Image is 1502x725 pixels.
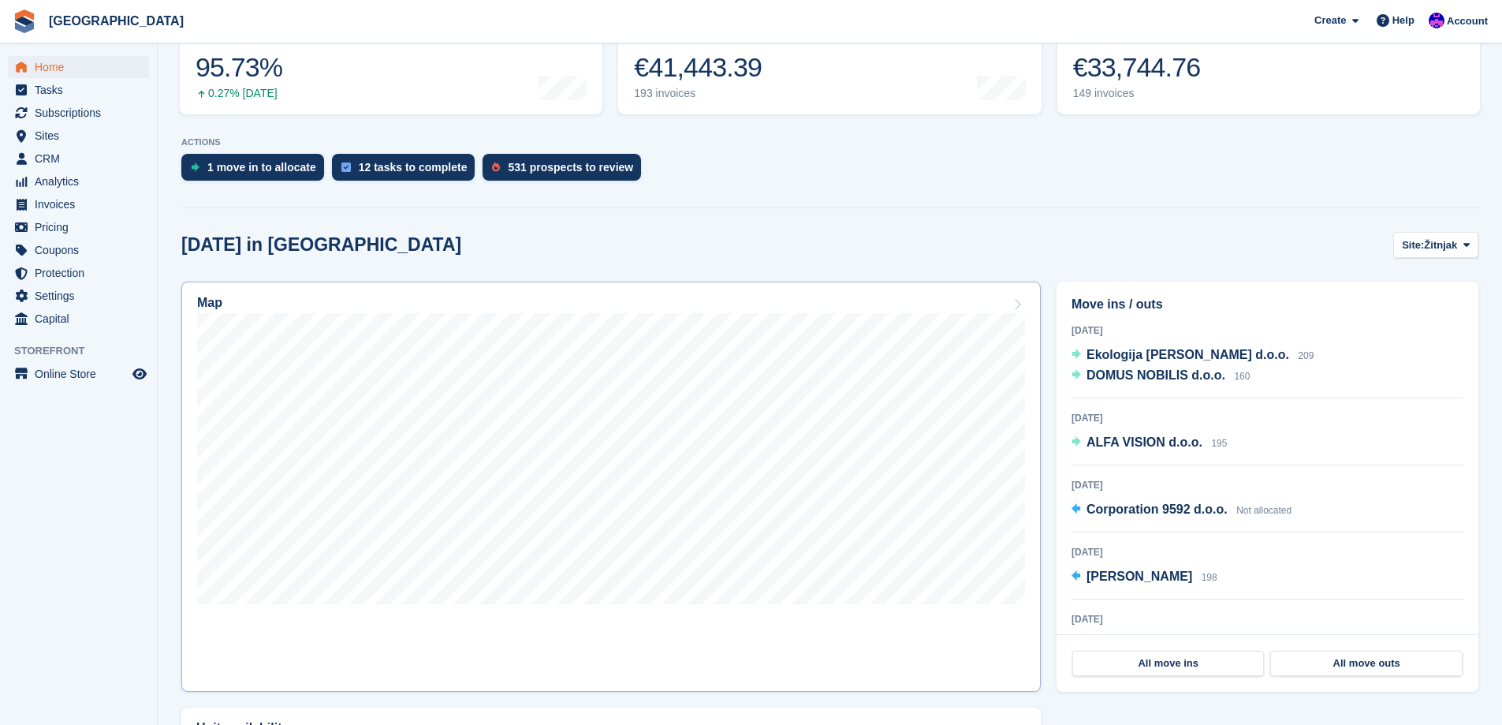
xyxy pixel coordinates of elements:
a: 12 tasks to complete [332,154,483,189]
a: menu [8,239,149,261]
span: ALFA VISION d.o.o. [1086,435,1202,449]
span: 195 [1211,438,1227,449]
span: Coupons [35,239,129,261]
span: DOMUS NOBILIS d.o.o. [1086,368,1225,382]
a: menu [8,363,149,385]
a: Corporation 9592 d.o.o. Not allocated [1072,500,1291,521]
a: menu [8,262,149,284]
div: [DATE] [1072,411,1463,425]
span: Protection [35,262,129,284]
a: Occupancy 95.73% 0.27% [DATE] [180,14,602,114]
div: [DATE] [1072,612,1463,626]
span: Create [1314,13,1346,28]
span: Settings [35,285,129,307]
span: Invoices [35,193,129,215]
img: task-75834270c22a3079a89374b754ae025e5fb1db73e45f91037f5363f120a921f8.svg [341,163,351,172]
a: menu [8,148,149,170]
span: Online Store [35,363,129,385]
a: [GEOGRAPHIC_DATA] [43,8,190,34]
a: menu [8,285,149,307]
a: menu [8,308,149,330]
span: [PERSON_NAME] [1086,570,1192,583]
div: 95.73% [196,51,282,84]
a: All move ins [1072,651,1264,676]
span: Storefront [14,343,157,359]
span: Žitnjak [1424,237,1457,253]
button: Site: Žitnjak [1393,232,1478,258]
span: Ekologija [PERSON_NAME] d.o.o. [1086,348,1289,361]
span: 209 [1298,350,1314,361]
span: Capital [35,308,129,330]
span: Subscriptions [35,102,129,124]
img: Ivan Gačić [1429,13,1444,28]
a: DOMUS NOBILIS d.o.o. 160 [1072,366,1250,387]
a: Map [181,282,1041,692]
span: Analytics [35,170,129,192]
span: Not allocated [1236,505,1291,516]
span: Home [35,56,129,78]
span: Site: [1402,237,1424,253]
h2: Map [197,296,222,310]
span: Corporation 9592 d.o.o. [1086,503,1228,516]
div: €41,443.39 [634,51,762,84]
div: €33,744.76 [1073,51,1201,84]
a: menu [8,170,149,192]
span: CRM [35,148,129,170]
div: 0.27% [DATE] [196,87,282,100]
a: Ekologija [PERSON_NAME] d.o.o. 209 [1072,346,1314,366]
h2: [DATE] in [GEOGRAPHIC_DATA] [181,234,461,256]
span: Account [1447,13,1488,29]
span: Tasks [35,79,129,101]
a: Month-to-date sales €41,443.39 193 invoices [618,14,1041,114]
span: Help [1392,13,1414,28]
a: 1 move in to allocate [181,154,332,189]
img: stora-icon-8386f47178a22dfd0bd8f6a31ec36ba5ce8667c1dd55bd0f319d3a0aa187defe.svg [13,9,36,33]
img: prospect-51fa495bee0391a8d652442698ab0144808aea92771e9ea1ae160a38d050c398.svg [492,163,500,172]
a: menu [8,79,149,101]
span: 198 [1202,572,1217,583]
a: [PERSON_NAME] 198 [1072,567,1217,588]
div: 12 tasks to complete [359,161,468,174]
a: All move outs [1270,651,1462,676]
p: ACTIONS [181,137,1478,148]
div: 149 invoices [1073,87,1201,100]
a: Awaiting payment €33,744.76 149 invoices [1057,14,1480,114]
span: Sites [35,125,129,147]
div: 1 move in to allocate [207,161,316,174]
a: menu [8,56,149,78]
a: menu [8,216,149,238]
img: move_ins_to_allocate_icon-fdf77a2bb77ea45bf5b3d319d69a93e2d87916cf1d5bf7949dd705db3b84f3ca.svg [191,163,199,172]
a: menu [8,125,149,147]
div: [DATE] [1072,545,1463,559]
a: menu [8,193,149,215]
div: [DATE] [1072,323,1463,338]
div: [DATE] [1072,478,1463,492]
h2: Move ins / outs [1072,295,1463,314]
a: ALFA VISION d.o.o. 195 [1072,433,1227,454]
div: 531 prospects to review [508,161,633,174]
a: Preview store [130,364,149,383]
div: 193 invoices [634,87,762,100]
a: 531 prospects to review [483,154,649,189]
span: 160 [1234,371,1250,382]
a: menu [8,102,149,124]
span: Pricing [35,216,129,238]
